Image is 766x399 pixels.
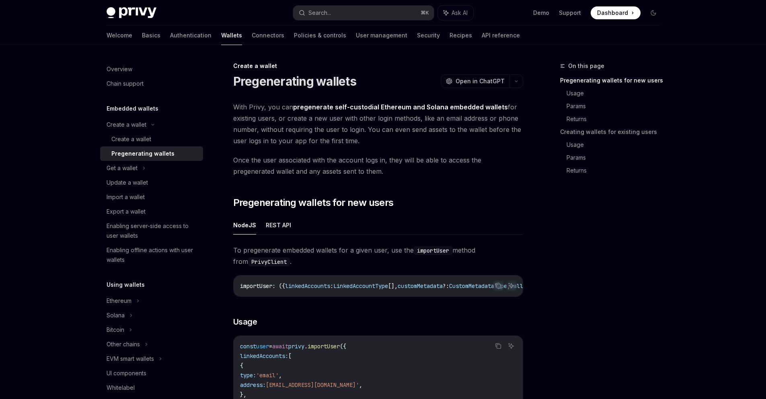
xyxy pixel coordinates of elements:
div: Enabling offline actions with user wallets [107,245,198,265]
span: }, [240,391,246,398]
span: : ({ [272,282,285,290]
span: linkedAccounts: [240,352,288,360]
a: Dashboard [591,6,641,19]
a: Returns [567,164,666,177]
span: [], [388,282,398,290]
div: Ethereum [107,296,131,306]
a: Params [567,151,666,164]
h5: Embedded wallets [107,104,158,113]
div: Create a wallet [111,134,151,144]
a: Welcome [107,26,132,45]
a: Import a wallet [100,190,203,204]
button: NodeJS [233,216,256,234]
span: linkedAccounts [285,282,330,290]
span: await [272,343,288,350]
strong: pregenerate self-custodial Ethereum and Solana embedded wallets [293,103,508,111]
span: ?: [443,282,449,290]
h1: Pregenerating wallets [233,74,356,88]
span: = [269,343,272,350]
div: Update a wallet [107,178,148,187]
span: . [304,343,308,350]
a: Usage [567,138,666,151]
button: Ask AI [438,6,473,20]
button: Copy the contents from the code block [493,280,503,291]
button: Open in ChatGPT [441,74,509,88]
img: dark logo [107,7,156,19]
span: Usage [233,316,257,327]
div: Other chains [107,339,140,349]
a: Connectors [252,26,284,45]
span: With Privy, you can for existing users, or create a new user with other login methods, like an em... [233,101,523,146]
a: Enabling offline actions with user wallets [100,243,203,267]
a: Policies & controls [294,26,346,45]
a: Basics [142,26,160,45]
span: customMetadata [398,282,443,290]
div: Create a wallet [233,62,523,70]
a: Export a wallet [100,204,203,219]
a: Chain support [100,76,203,91]
span: Pregenerating wallets for new users [233,196,394,209]
a: Security [417,26,440,45]
span: { [240,362,243,369]
div: Chain support [107,79,144,88]
span: wallets [510,282,533,290]
span: Once the user associated with the account logs in, they will be able to access the pregenerated w... [233,154,523,177]
a: Create a wallet [100,132,203,146]
a: Authentication [170,26,212,45]
a: Creating wallets for existing users [560,125,666,138]
span: , [279,372,282,379]
span: [ [288,352,292,360]
a: UI components [100,366,203,380]
button: Ask AI [506,341,516,351]
span: type: [240,372,256,379]
span: user [256,343,269,350]
div: Pregenerating wallets [111,149,175,158]
a: API reference [482,26,520,45]
div: Create a wallet [107,120,146,130]
span: Ask AI [452,9,468,17]
span: On this page [568,61,604,71]
a: Demo [533,9,549,17]
span: const [240,343,256,350]
a: Returns [567,113,666,125]
div: Search... [308,8,331,18]
button: Copy the contents from the code block [493,341,503,351]
a: Support [559,9,581,17]
button: Toggle dark mode [647,6,660,19]
h5: Using wallets [107,280,145,290]
div: UI components [107,368,146,378]
span: : [330,282,333,290]
button: Search...⌘K [293,6,434,20]
div: Import a wallet [107,192,145,202]
span: To pregenerate embedded wallets for a given user, use the method from . [233,245,523,267]
code: importUser [414,246,452,255]
a: Wallets [221,26,242,45]
span: , [359,381,362,389]
div: Whitelabel [107,383,135,393]
a: Pregenerating wallets [100,146,203,161]
a: Update a wallet [100,175,203,190]
span: Dashboard [597,9,628,17]
a: Recipes [450,26,472,45]
a: User management [356,26,407,45]
a: Overview [100,62,203,76]
span: [EMAIL_ADDRESS][DOMAIN_NAME]' [266,381,359,389]
div: EVM smart wallets [107,354,154,364]
span: LinkedAccountType [333,282,388,290]
div: Solana [107,311,125,320]
code: PrivyClient [248,257,290,266]
div: Bitcoin [107,325,124,335]
span: ⌘ K [421,10,429,16]
a: Params [567,100,666,113]
div: Export a wallet [107,207,146,216]
span: Open in ChatGPT [456,77,505,85]
span: 'email' [256,372,279,379]
button: Ask AI [506,280,516,291]
span: ({ [340,343,346,350]
div: Get a wallet [107,163,138,173]
a: Usage [567,87,666,100]
div: Overview [107,64,132,74]
span: CustomMetadataType [449,282,507,290]
a: Pregenerating wallets for new users [560,74,666,87]
span: address: [240,381,266,389]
